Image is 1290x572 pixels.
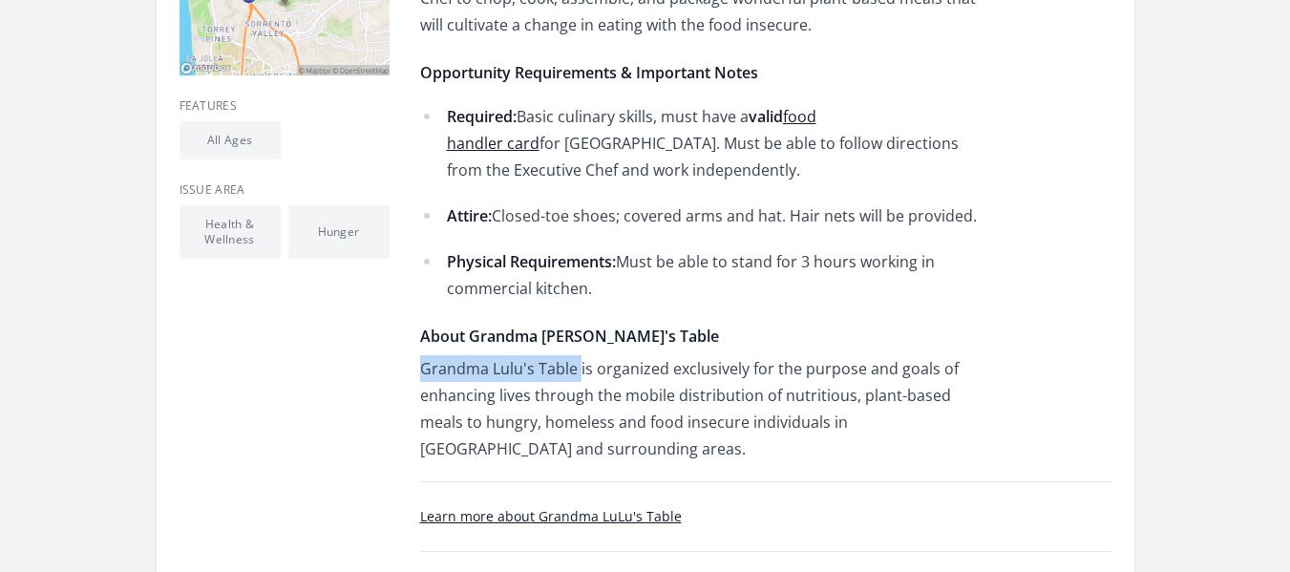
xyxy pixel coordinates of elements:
h4: About Grandma [PERSON_NAME]'s Table [420,325,979,348]
h3: Features [180,98,390,114]
li: Hunger [288,205,390,259]
strong: Required: [447,106,517,127]
strong: Attire: [447,205,492,226]
p: Must be able to stand for 3 hours working in commercial kitchen​. [447,248,979,302]
li: All Ages [180,121,281,159]
p: Basic culinary skills, must have a for [GEOGRAPHIC_DATA]. Must be able to follow directions from ... [447,103,979,183]
p: Closed-toe shoes; covered arms and hat. Hair nets will be provided. [447,202,979,229]
p: Grandma Lulu's Table is organized exclusively for the purpose and goals of enhancing lives throug... [420,355,979,462]
a: Learn more about Grandma LuLu's Table [420,507,682,525]
strong: Physical Requirements: [447,251,616,272]
li: Health & Wellness [180,205,281,259]
h3: Issue area [180,182,390,198]
h4: Opportunity Requirements & Important Notes [420,61,979,84]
